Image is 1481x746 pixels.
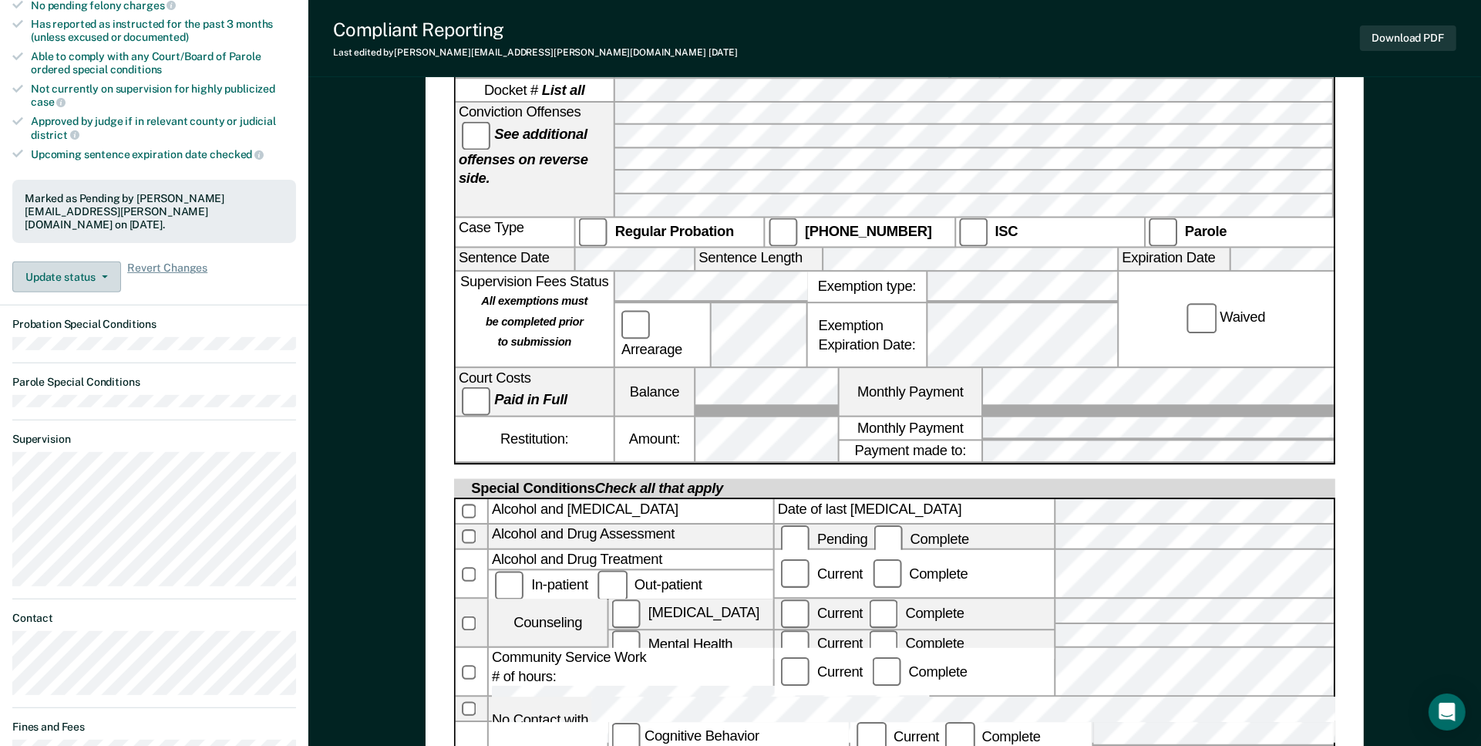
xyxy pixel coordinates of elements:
input: [MEDICAL_DATA] [612,599,641,629]
label: Expiration Date [1119,248,1230,270]
div: Community Service Work # of hours: [489,649,773,696]
label: Waived [1184,304,1268,333]
label: Complete [942,728,1044,744]
div: Compliant Reporting [333,19,738,41]
strong: Parole [1185,223,1227,238]
span: Check all that apply [595,481,724,496]
input: ISC [959,218,988,247]
label: Payment made to: [840,441,981,462]
span: case [31,96,66,108]
div: Last edited by [PERSON_NAME][EMAIL_ADDRESS][PERSON_NAME][DOMAIN_NAME] [333,47,738,58]
label: In-patient [492,576,595,592]
input: Regular Probation [579,218,608,247]
input: Current [781,657,810,687]
label: Exemption type: [808,271,927,301]
strong: See additional offenses on reverse side. [459,127,588,186]
input: Current [781,559,810,589]
strong: ISC [995,223,1018,238]
input: Paid in Full [462,387,491,416]
dt: Fines and Fees [12,721,296,734]
label: Current [778,565,866,581]
strong: List all [542,82,585,97]
input: Mental Health [612,630,641,660]
label: Complete [870,565,971,581]
label: Current [778,663,866,679]
input: Out-patient [598,571,628,600]
input: Complete [870,630,899,660]
input: Complete [870,599,899,629]
button: Download PDF [1360,25,1456,51]
label: Complete [866,605,968,620]
label: Pending [778,531,871,546]
strong: Paid in Full [495,392,567,407]
input: Complete [873,559,902,589]
div: Counseling [489,599,608,646]
div: Marked as Pending by [PERSON_NAME][EMAIL_ADDRESS][PERSON_NAME][DOMAIN_NAME] on [DATE]. [25,192,284,231]
input: Current [781,599,810,629]
input: In-patient [495,571,524,600]
div: Supervision Fees Status [456,271,614,366]
div: Court Costs [456,367,614,415]
input: Arrearage [621,310,651,339]
span: Docket # [484,80,585,100]
dt: Parole Special Conditions [12,376,296,389]
div: Case Type [456,218,574,247]
label: Monthly Payment [840,417,981,439]
div: Not currently on supervision for highly publicized [31,83,296,109]
label: Monthly Payment [840,367,981,415]
input: Complete [874,525,904,555]
div: Approved by judge if in relevant county or judicial [31,115,296,141]
strong: All exemptions must be completed prior to submission [482,293,588,349]
label: Current [778,605,866,620]
span: Revert Changes [127,262,207,292]
div: Alcohol and [MEDICAL_DATA] [489,500,773,524]
div: Exemption Expiration Date: [808,302,927,366]
dt: Contact [12,612,296,625]
input: [PHONE_NUMBER] [769,218,798,247]
input: Pending [781,525,810,555]
label: Complete [866,636,968,651]
dt: Probation Special Conditions [12,318,296,331]
label: Current [854,728,942,744]
div: Upcoming sentence expiration date [31,147,296,161]
strong: [PHONE_NUMBER] [805,223,931,238]
input: Parole [1149,218,1178,247]
span: conditions [110,63,163,76]
label: [MEDICAL_DATA] [609,599,773,629]
label: Arrearage [618,310,707,358]
label: Complete [871,531,973,546]
label: Out-patient [595,576,705,592]
label: Sentence Date [456,248,574,270]
dt: Supervision [12,433,296,446]
label: Date of last [MEDICAL_DATA] [775,500,1054,524]
div: Open Intercom Messenger [1429,694,1466,731]
div: Complete [870,663,971,679]
input: Complete [873,657,902,687]
div: Has reported as instructed for the past 3 months (unless excused or [31,18,296,44]
label: Amount: [615,417,694,462]
span: documented) [123,31,188,43]
div: Able to comply with any Court/Board of Parole ordered special [31,50,296,76]
input: See additional offenses on reverse side. [462,121,491,150]
div: Restitution: [456,417,614,462]
span: district [31,129,79,141]
div: Special Conditions [468,479,726,498]
label: Balance [615,367,694,415]
input: Current [781,630,810,660]
label: Current [778,636,866,651]
strong: Regular Probation [615,223,734,238]
label: Sentence Length [695,248,822,270]
div: Alcohol and Drug Treatment [489,550,773,569]
span: checked [210,148,264,160]
span: [DATE] [709,47,738,58]
input: Waived [1187,304,1217,333]
button: Update status [12,262,121,292]
div: Conviction Offenses [456,102,614,215]
div: Alcohol and Drug Assessment [489,525,773,549]
label: Mental Health [609,630,773,660]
